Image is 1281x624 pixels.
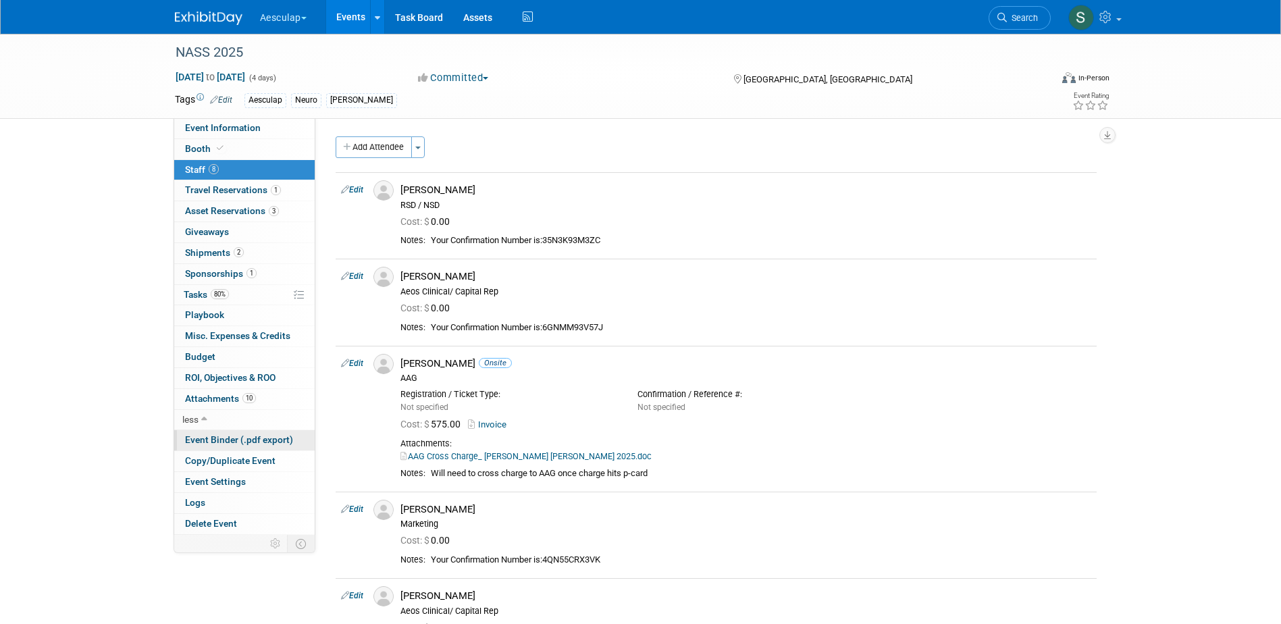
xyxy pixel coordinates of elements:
[400,419,431,430] span: Cost: $
[175,11,242,25] img: ExhibitDay
[400,373,1091,384] div: AAG
[174,139,315,159] a: Booth
[373,586,394,606] img: Associate-Profile-5.png
[400,184,1091,197] div: [PERSON_NAME]
[400,216,431,227] span: Cost: $
[400,286,1091,297] div: Aeos Clinical/ Capital Rep
[341,271,363,281] a: Edit
[971,70,1110,90] div: Event Format
[174,118,315,138] a: Event Information
[185,518,237,529] span: Delete Event
[174,243,315,263] a: Shipments2
[174,201,315,222] a: Asset Reservations3
[175,71,246,83] span: [DATE] [DATE]
[373,500,394,520] img: Associate-Profile-5.png
[184,289,229,300] span: Tasks
[174,222,315,242] a: Giveaways
[264,535,288,552] td: Personalize Event Tab Strip
[341,185,363,194] a: Edit
[373,180,394,201] img: Associate-Profile-5.png
[217,145,224,152] i: Booth reservation complete
[1072,93,1109,99] div: Event Rating
[400,438,1091,449] div: Attachments:
[400,322,425,333] div: Notes:
[400,389,617,400] div: Registration / Ticket Type:
[174,493,315,513] a: Logs
[989,6,1051,30] a: Search
[341,504,363,514] a: Edit
[1078,73,1109,83] div: In-Person
[400,402,448,412] span: Not specified
[431,235,1091,246] div: Your Confirmation Number is:35N3K93M3ZC
[175,93,232,108] td: Tags
[211,289,229,299] span: 80%
[400,303,431,313] span: Cost: $
[637,389,854,400] div: Confirmation / Reference #:
[210,95,232,105] a: Edit
[400,419,466,430] span: 575.00
[174,430,315,450] a: Event Binder (.pdf export)
[185,184,281,195] span: Travel Reservations
[291,93,321,107] div: Neuro
[336,136,412,158] button: Add Attendee
[1062,72,1076,83] img: Format-Inperson.png
[174,264,315,284] a: Sponsorships1
[1007,13,1038,23] span: Search
[400,535,431,546] span: Cost: $
[244,93,286,107] div: Aesculap
[209,164,219,174] span: 8
[185,226,229,237] span: Giveaways
[185,268,257,279] span: Sponsorships
[373,354,394,374] img: Associate-Profile-5.png
[185,372,276,383] span: ROI, Objectives & ROO
[185,247,244,258] span: Shipments
[174,410,315,430] a: less
[400,200,1091,211] div: RSD / NSD
[174,285,315,305] a: Tasks80%
[185,455,276,466] span: Copy/Duplicate Event
[185,476,246,487] span: Event Settings
[341,591,363,600] a: Edit
[400,357,1091,370] div: [PERSON_NAME]
[174,368,315,388] a: ROI, Objectives & ROO
[637,402,685,412] span: Not specified
[174,347,315,367] a: Budget
[400,451,652,461] a: AAG Cross Charge_ [PERSON_NAME] [PERSON_NAME] 2025.doc
[431,468,1091,479] div: Will need to cross charge to AAG once charge hits p-card
[413,71,494,85] button: Committed
[185,351,215,362] span: Budget
[185,143,226,154] span: Booth
[431,554,1091,566] div: Your Confirmation Number is:4QN55CRX3VK
[287,535,315,552] td: Toggle Event Tabs
[174,389,315,409] a: Attachments10
[242,393,256,403] span: 10
[400,270,1091,283] div: [PERSON_NAME]
[185,497,205,508] span: Logs
[400,216,455,227] span: 0.00
[174,451,315,471] a: Copy/Duplicate Event
[174,326,315,346] a: Misc. Expenses & Credits
[174,160,315,180] a: Staff8
[174,514,315,534] a: Delete Event
[185,164,219,175] span: Staff
[341,359,363,368] a: Edit
[400,535,455,546] span: 0.00
[743,74,912,84] span: [GEOGRAPHIC_DATA], [GEOGRAPHIC_DATA]
[269,206,279,216] span: 3
[185,122,261,133] span: Event Information
[185,309,224,320] span: Playbook
[185,393,256,404] span: Attachments
[185,330,290,341] span: Misc. Expenses & Credits
[174,472,315,492] a: Event Settings
[479,358,512,368] span: Onsite
[246,268,257,278] span: 1
[185,205,279,216] span: Asset Reservations
[468,419,512,430] a: Invoice
[185,434,293,445] span: Event Binder (.pdf export)
[182,414,199,425] span: less
[174,180,315,201] a: Travel Reservations1
[400,519,1091,529] div: Marketing
[373,267,394,287] img: Associate-Profile-5.png
[400,235,425,246] div: Notes:
[204,72,217,82] span: to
